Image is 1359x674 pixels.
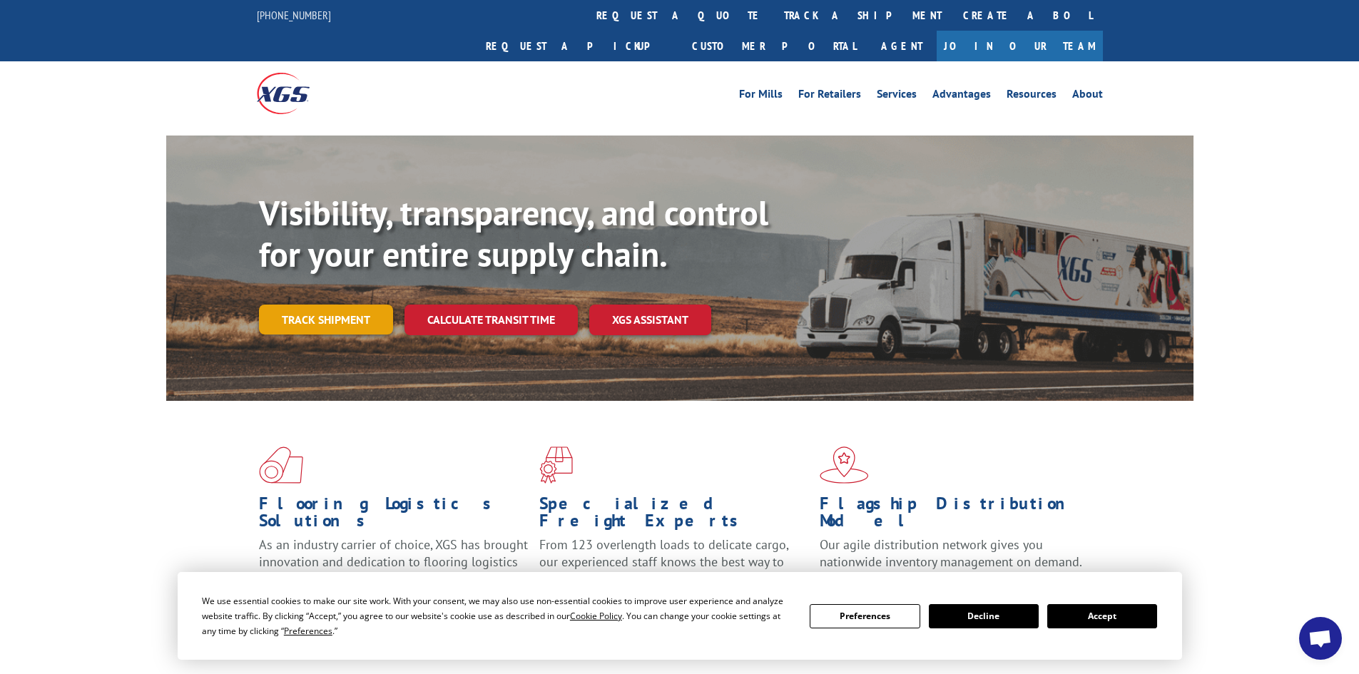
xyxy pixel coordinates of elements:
button: Decline [929,604,1039,628]
span: Our agile distribution network gives you nationwide inventory management on demand. [820,536,1082,570]
h1: Flagship Distribution Model [820,495,1089,536]
a: For Mills [739,88,783,104]
img: xgs-icon-focused-on-flooring-red [539,446,573,484]
a: XGS ASSISTANT [589,305,711,335]
b: Visibility, transparency, and control for your entire supply chain. [259,190,768,276]
img: xgs-icon-flagship-distribution-model-red [820,446,869,484]
a: Agent [867,31,937,61]
a: Request a pickup [475,31,681,61]
span: Cookie Policy [570,610,622,622]
span: As an industry carrier of choice, XGS has brought innovation and dedication to flooring logistics... [259,536,528,587]
img: xgs-icon-total-supply-chain-intelligence-red [259,446,303,484]
button: Preferences [810,604,920,628]
a: Services [877,88,917,104]
button: Accept [1047,604,1157,628]
h1: Specialized Freight Experts [539,495,809,536]
a: [PHONE_NUMBER] [257,8,331,22]
p: From 123 overlength loads to delicate cargo, our experienced staff knows the best way to move you... [539,536,809,600]
h1: Flooring Logistics Solutions [259,495,529,536]
a: Open chat [1299,617,1342,660]
a: For Retailers [798,88,861,104]
a: Resources [1007,88,1057,104]
a: Track shipment [259,305,393,335]
div: Cookie Consent Prompt [178,572,1182,660]
span: Preferences [284,625,332,637]
a: Calculate transit time [404,305,578,335]
a: Customer Portal [681,31,867,61]
a: Join Our Team [937,31,1103,61]
div: We use essential cookies to make our site work. With your consent, we may also use non-essential ... [202,593,793,638]
a: Advantages [932,88,991,104]
a: About [1072,88,1103,104]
